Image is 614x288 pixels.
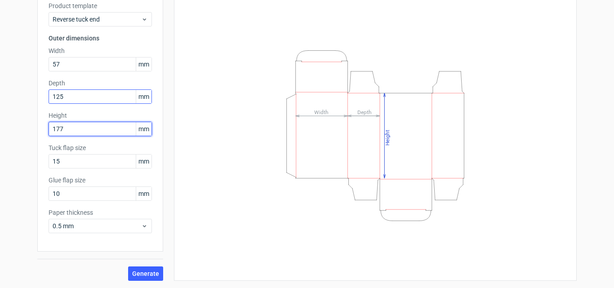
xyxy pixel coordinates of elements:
[49,46,152,55] label: Width
[136,90,151,103] span: mm
[53,15,141,24] span: Reverse tuck end
[49,176,152,185] label: Glue flap size
[136,155,151,168] span: mm
[49,79,152,88] label: Depth
[49,1,152,10] label: Product template
[357,109,372,115] tspan: Depth
[314,109,329,115] tspan: Width
[128,266,163,281] button: Generate
[136,58,151,71] span: mm
[136,187,151,200] span: mm
[53,222,141,230] span: 0.5 mm
[132,270,159,277] span: Generate
[384,129,391,145] tspan: Height
[49,208,152,217] label: Paper thickness
[49,34,152,43] h3: Outer dimensions
[49,143,152,152] label: Tuck flap size
[136,122,151,136] span: mm
[49,111,152,120] label: Height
